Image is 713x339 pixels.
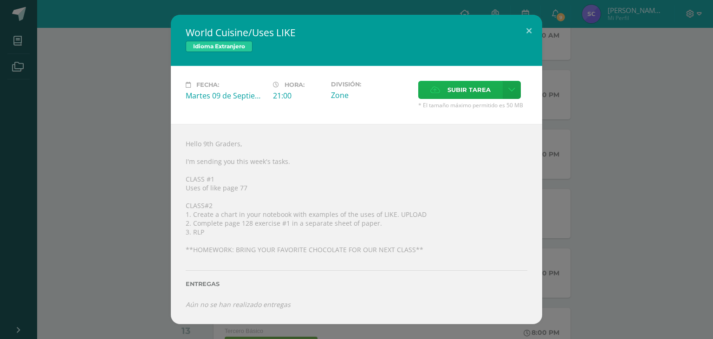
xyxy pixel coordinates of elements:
span: Subir tarea [447,81,491,98]
span: Hora: [285,81,305,88]
div: Zone [331,90,411,100]
div: Martes 09 de Septiembre [186,91,266,101]
label: Entregas [186,280,527,287]
span: Idioma Extranjero [186,41,253,52]
label: División: [331,81,411,88]
div: Hello 9th Graders, I'm sending you this week's tasks. CLASS #1 Uses of like page 77 CLASS#2 1. Cr... [171,124,542,324]
h2: World Cuisine/Uses LIKE [186,26,527,39]
span: Fecha: [196,81,219,88]
span: * El tamaño máximo permitido es 50 MB [418,101,527,109]
button: Close (Esc) [516,15,542,46]
div: 21:00 [273,91,324,101]
i: Aún no se han realizado entregas [186,300,291,309]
